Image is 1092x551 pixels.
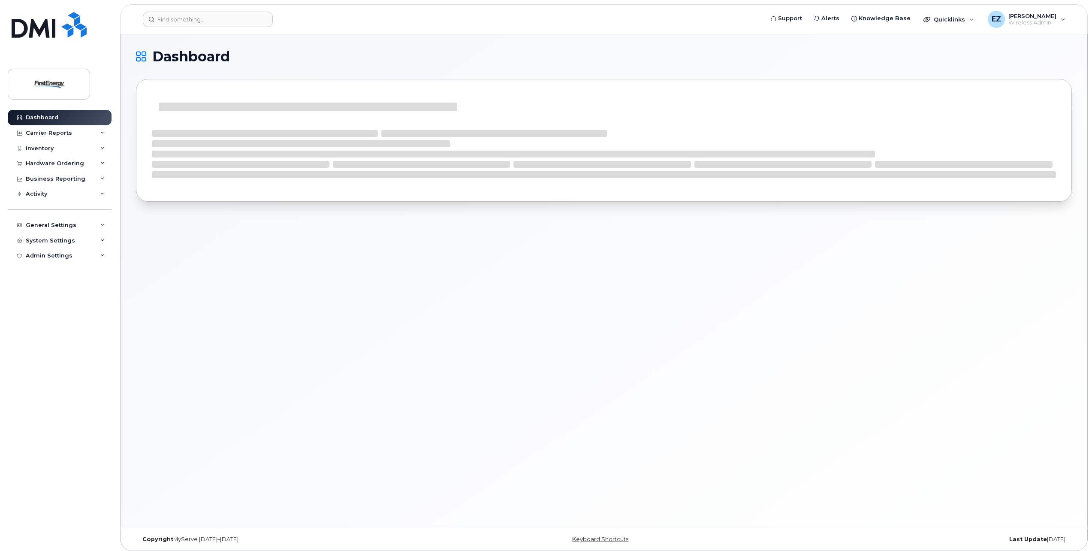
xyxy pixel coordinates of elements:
[572,536,628,542] a: Keyboard Shortcuts
[136,536,448,543] div: MyServe [DATE]–[DATE]
[760,536,1072,543] div: [DATE]
[152,50,230,63] span: Dashboard
[1009,536,1047,542] strong: Last Update
[142,536,173,542] strong: Copyright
